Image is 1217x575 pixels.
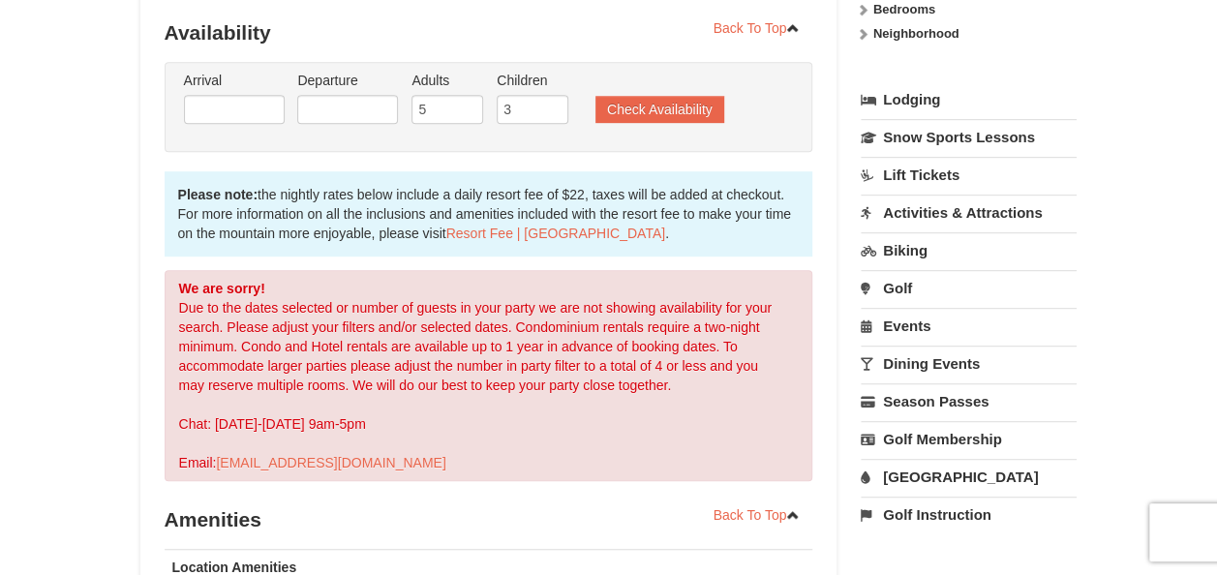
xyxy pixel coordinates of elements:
[701,500,813,530] a: Back To Top
[861,119,1077,155] a: Snow Sports Lessons
[179,281,265,296] strong: We are sorry!
[184,71,285,90] label: Arrival
[873,2,935,16] strong: Bedrooms
[165,270,813,481] div: Due to the dates selected or number of guests in your party we are not showing availability for y...
[297,71,398,90] label: Departure
[861,383,1077,419] a: Season Passes
[861,270,1077,306] a: Golf
[172,560,297,575] strong: Location Amenities
[861,346,1077,381] a: Dining Events
[178,187,258,202] strong: Please note:
[861,157,1077,193] a: Lift Tickets
[861,308,1077,344] a: Events
[216,455,445,470] a: [EMAIL_ADDRESS][DOMAIN_NAME]
[861,421,1077,457] a: Golf Membership
[861,232,1077,268] a: Biking
[595,96,724,123] button: Check Availability
[497,71,568,90] label: Children
[701,14,813,43] a: Back To Top
[873,26,959,41] strong: Neighborhood
[861,195,1077,230] a: Activities & Attractions
[861,497,1077,532] a: Golf Instruction
[446,226,665,241] a: Resort Fee | [GEOGRAPHIC_DATA]
[861,459,1077,495] a: [GEOGRAPHIC_DATA]
[411,71,483,90] label: Adults
[165,171,813,257] div: the nightly rates below include a daily resort fee of $22, taxes will be added at checkout. For m...
[165,500,813,539] h3: Amenities
[165,14,813,52] h3: Availability
[861,82,1077,117] a: Lodging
